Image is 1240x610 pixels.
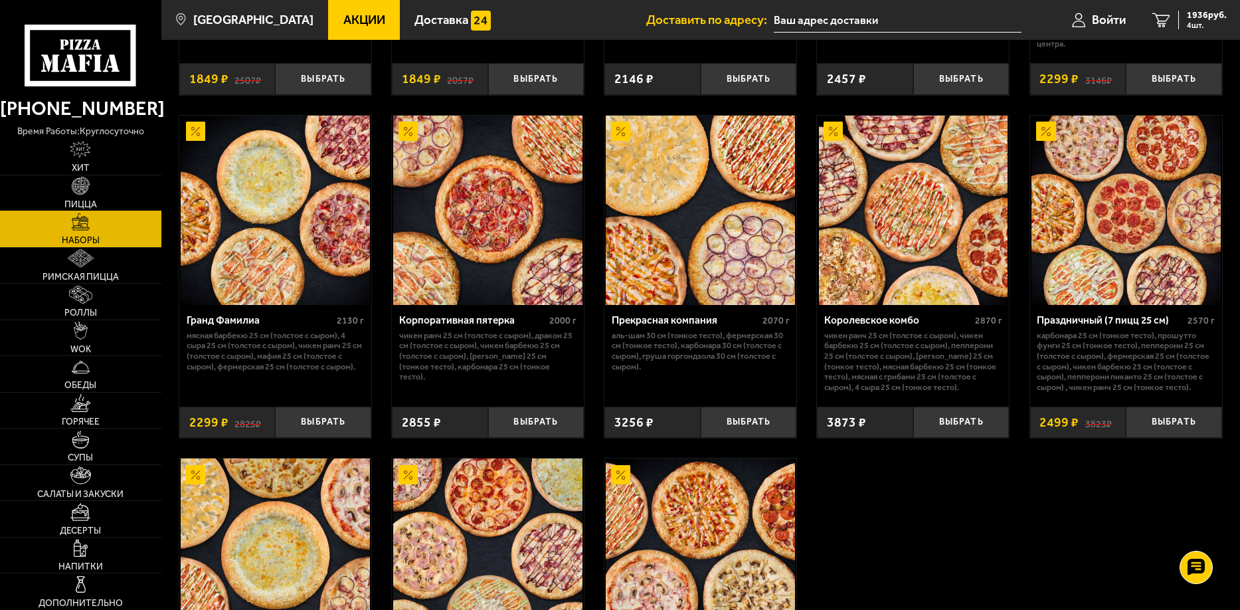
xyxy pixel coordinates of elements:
span: 1849 ₽ [402,72,441,85]
span: Пицца [64,200,97,209]
p: Чикен Ранч 25 см (толстое с сыром), Чикен Барбекю 25 см (толстое с сыром), Пепперони 25 см (толст... [824,330,1002,392]
img: Акционный [824,122,843,141]
p: Чикен Ранч 25 см (толстое с сыром), Дракон 25 см (толстое с сыром), Чикен Барбекю 25 см (толстое ... [399,330,577,382]
s: 2057 ₽ [447,72,474,85]
input: Ваш адрес доставки [774,8,1021,33]
a: АкционныйПрекрасная компания [604,116,796,305]
button: Выбрать [701,407,797,439]
img: 15daf4d41897b9f0e9f617042186c801.svg [471,11,490,30]
button: Выбрать [913,63,1010,95]
a: АкционныйПраздничный (7 пицц 25 см) [1030,116,1222,305]
span: 2070 г [762,315,790,326]
s: 3146 ₽ [1085,72,1112,85]
s: 2507 ₽ [234,72,261,85]
button: Выбрать [488,63,584,95]
div: Корпоративная пятерка [399,314,547,327]
img: Акционный [399,465,418,484]
span: Супы [68,453,93,462]
span: 3256 ₽ [614,416,654,429]
img: Праздничный (7 пицц 25 см) [1031,116,1221,305]
span: 2870 г [975,315,1002,326]
img: Корпоративная пятерка [393,116,582,305]
img: Прекрасная компания [606,116,795,305]
button: Выбрать [1126,63,1222,95]
span: Десерты [60,526,101,536]
span: 1849 ₽ [189,72,228,85]
button: Выбрать [275,63,371,95]
span: Напитки [58,562,103,571]
span: Акции [343,14,385,27]
span: Роллы [64,308,97,318]
p: Аль-Шам 30 см (тонкое тесто), Фермерская 30 см (тонкое тесто), Карбонара 30 см (толстое с сыром),... [612,330,790,371]
div: Праздничный (7 пицц 25 см) [1037,314,1184,327]
span: Салаты и закуски [37,490,124,499]
button: Выбрать [1126,407,1222,439]
span: Доставка [414,14,468,27]
span: Наборы [62,236,100,245]
span: 2000 г [549,315,576,326]
span: 2299 ₽ [189,416,228,429]
span: 4 шт. [1187,21,1227,29]
span: 2570 г [1188,315,1215,326]
button: Выбрать [275,407,371,439]
span: 3873 ₽ [827,416,866,429]
span: Доставить по адресу: [646,14,774,27]
span: Дополнительно [39,599,123,608]
span: 2855 ₽ [402,416,441,429]
img: Акционный [1036,122,1055,141]
a: АкционныйКорпоративная пятерка [392,116,584,305]
button: Выбрать [913,407,1010,439]
s: 2825 ₽ [234,416,261,429]
span: Хит [72,163,90,173]
a: АкционныйГранд Фамилиа [179,116,371,305]
span: Обеды [64,381,96,390]
img: Акционный [611,465,630,484]
span: 2146 ₽ [614,72,654,85]
span: WOK [70,345,91,354]
p: Карбонара 25 см (тонкое тесто), Прошутто Фунги 25 см (тонкое тесто), Пепперони 25 см (толстое с с... [1037,330,1215,392]
span: [GEOGRAPHIC_DATA] [193,14,313,27]
span: 2457 ₽ [827,72,866,85]
div: Королевское комбо [824,314,972,327]
div: Гранд Фамилиа [187,314,334,327]
span: Римская пицца [43,272,119,282]
button: Выбрать [701,63,797,95]
span: 1936 руб. [1187,11,1227,20]
span: 2130 г [337,315,364,326]
span: Войти [1092,14,1126,27]
span: 2299 ₽ [1039,72,1079,85]
s: 3823 ₽ [1085,416,1112,429]
img: Гранд Фамилиа [181,116,370,305]
div: Прекрасная компания [612,314,759,327]
span: Горячее [62,417,100,427]
button: Выбрать [488,407,584,439]
img: Акционный [186,122,205,141]
img: Акционный [399,122,418,141]
img: Королевское комбо [819,116,1008,305]
img: Акционный [611,122,630,141]
a: АкционныйКоролевское комбо [817,116,1009,305]
p: Мясная Барбекю 25 см (толстое с сыром), 4 сыра 25 см (толстое с сыром), Чикен Ранч 25 см (толстое... [187,330,365,371]
span: 2499 ₽ [1039,416,1079,429]
img: Акционный [186,465,205,484]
